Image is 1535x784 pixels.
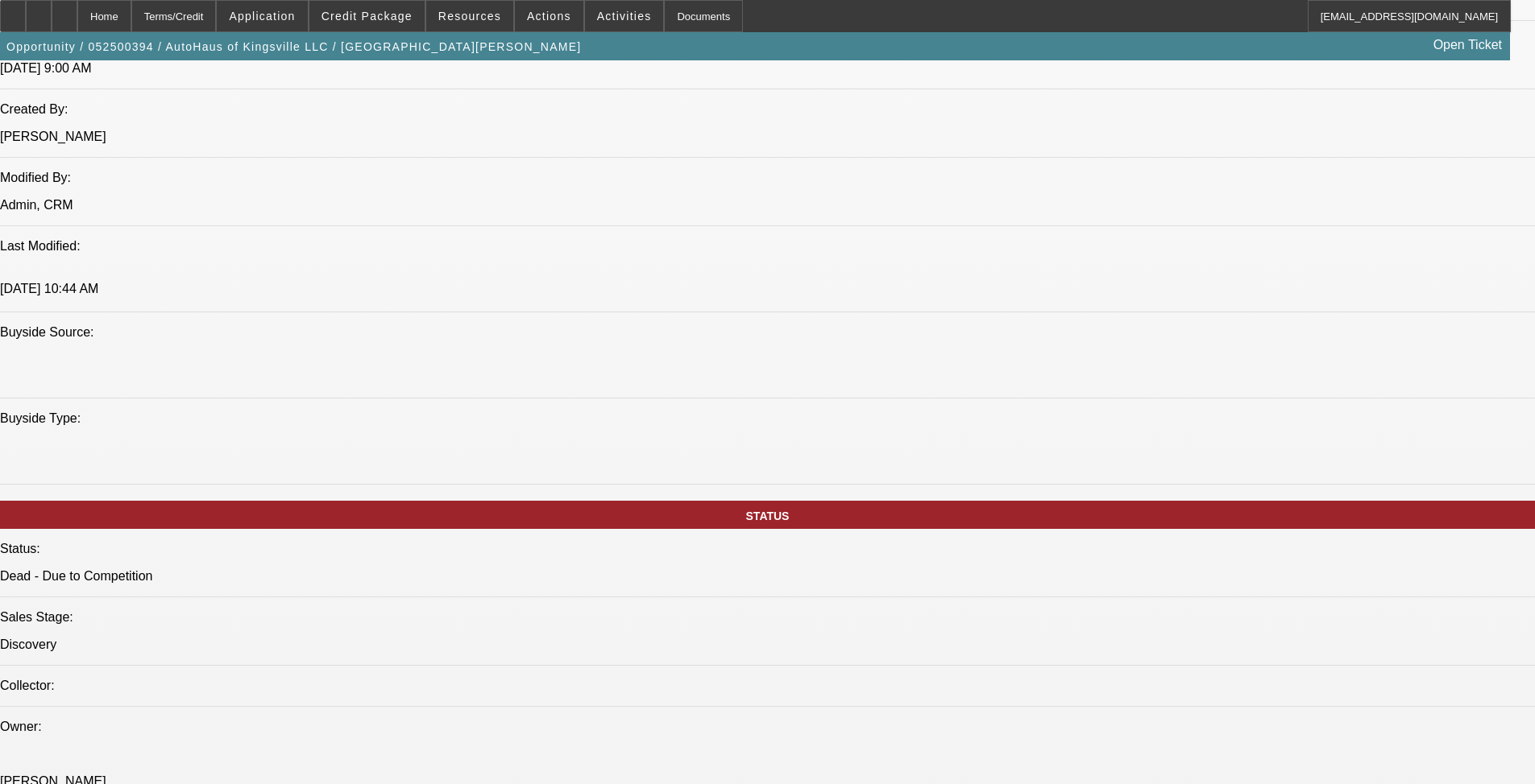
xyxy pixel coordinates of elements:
a: Open Ticket [1427,31,1508,59]
span: Actions [527,10,571,23]
span: Activities [597,10,652,23]
span: Credit Package [322,10,413,23]
button: Resources [426,1,513,31]
span: Resources [438,10,501,23]
span: Application [229,10,295,23]
button: Application [217,1,307,31]
button: Credit Package [309,1,425,31]
span: Opportunity / 052500394 / AutoHaus of Kingsville LLC / [GEOGRAPHIC_DATA][PERSON_NAME] [6,40,581,53]
button: Actions [515,1,583,31]
button: Activities [585,1,664,31]
span: STATUS [746,510,790,522]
